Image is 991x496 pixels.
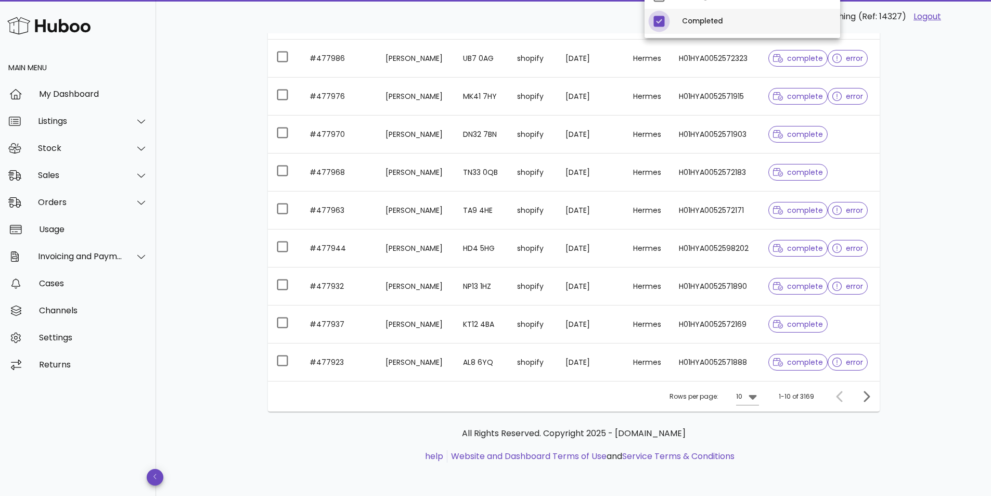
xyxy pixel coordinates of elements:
span: error [832,55,863,62]
div: Returns [39,360,148,370]
td: [DATE] [557,230,625,268]
div: Completed [682,17,832,26]
td: shopify [509,192,557,230]
td: [DATE] [557,78,625,116]
td: DN32 7BN [455,116,509,154]
td: TA9 4HE [455,192,509,230]
td: [DATE] [557,40,625,78]
td: H01HYA0052572183 [671,154,760,192]
td: [DATE] [557,116,625,154]
span: error [832,359,863,366]
td: [DATE] [557,192,625,230]
td: Hermes [625,344,671,381]
td: #477986 [301,40,377,78]
div: Rows per page: [670,381,759,412]
button: Next page [857,387,876,406]
td: Hermes [625,116,671,154]
div: 1-10 of 3169 [779,392,814,401]
td: MK41 7HY [455,78,509,116]
td: [PERSON_NAME] [377,78,455,116]
span: complete [773,359,823,366]
span: complete [773,93,823,100]
span: (Ref: 14327) [858,10,906,22]
td: #477944 [301,230,377,268]
a: Service Terms & Conditions [622,450,735,462]
td: shopify [509,230,557,268]
td: H01HYA0052571903 [671,116,760,154]
td: [PERSON_NAME] [377,116,455,154]
a: Logout [913,10,941,23]
td: HD4 5HG [455,230,509,268]
div: Cases [39,278,148,288]
div: Orders [38,197,123,207]
span: error [832,283,863,290]
span: error [832,93,863,100]
td: KT12 4BA [455,306,509,344]
span: complete [773,245,823,252]
td: Hermes [625,230,671,268]
div: Sales [38,170,123,180]
td: shopify [509,154,557,192]
span: complete [773,207,823,214]
td: #477976 [301,78,377,116]
a: Website and Dashboard Terms of Use [451,450,607,462]
td: #477970 [301,116,377,154]
div: Listings [38,116,123,126]
td: [PERSON_NAME] [377,306,455,344]
td: Hermes [625,78,671,116]
td: TN33 0QB [455,154,509,192]
td: [PERSON_NAME] [377,268,455,306]
td: H01HYA0052571915 [671,78,760,116]
td: Hermes [625,306,671,344]
td: shopify [509,78,557,116]
td: #477937 [301,306,377,344]
td: shopify [509,268,557,306]
td: H01HYA0052598202 [671,230,760,268]
td: [PERSON_NAME] [377,230,455,268]
td: AL8 6YQ [455,344,509,381]
div: Stock [38,143,123,153]
td: shopify [509,306,557,344]
div: Settings [39,333,148,342]
span: error [832,207,863,214]
span: complete [773,169,823,176]
td: [PERSON_NAME] [377,344,455,381]
td: Hermes [625,40,671,78]
td: [DATE] [557,306,625,344]
div: 10 [736,392,742,401]
td: shopify [509,40,557,78]
span: error [832,245,863,252]
td: #477963 [301,192,377,230]
td: Hermes [625,192,671,230]
td: Hermes [625,268,671,306]
div: 10Rows per page: [736,388,759,405]
span: complete [773,131,823,138]
td: [PERSON_NAME] [377,40,455,78]
td: NP13 1HZ [455,268,509,306]
td: [PERSON_NAME] [377,192,455,230]
div: Channels [39,306,148,315]
td: H01HYA0052572169 [671,306,760,344]
td: H01HYA0052572171 [671,192,760,230]
td: #477923 [301,344,377,381]
div: Invoicing and Payments [38,251,123,261]
td: #477968 [301,154,377,192]
li: and [447,450,735,463]
td: Hermes [625,154,671,192]
td: H01HYA0052571888 [671,344,760,381]
img: Huboo Logo [7,15,91,37]
td: UB7 0AG [455,40,509,78]
td: shopify [509,344,557,381]
td: [DATE] [557,154,625,192]
span: complete [773,321,823,328]
div: Usage [39,224,148,234]
td: H01HYA0052571890 [671,268,760,306]
a: help [425,450,443,462]
span: complete [773,283,823,290]
td: [PERSON_NAME] [377,154,455,192]
td: [DATE] [557,268,625,306]
td: shopify [509,116,557,154]
span: complete [773,55,823,62]
div: My Dashboard [39,89,148,99]
td: #477932 [301,268,377,306]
